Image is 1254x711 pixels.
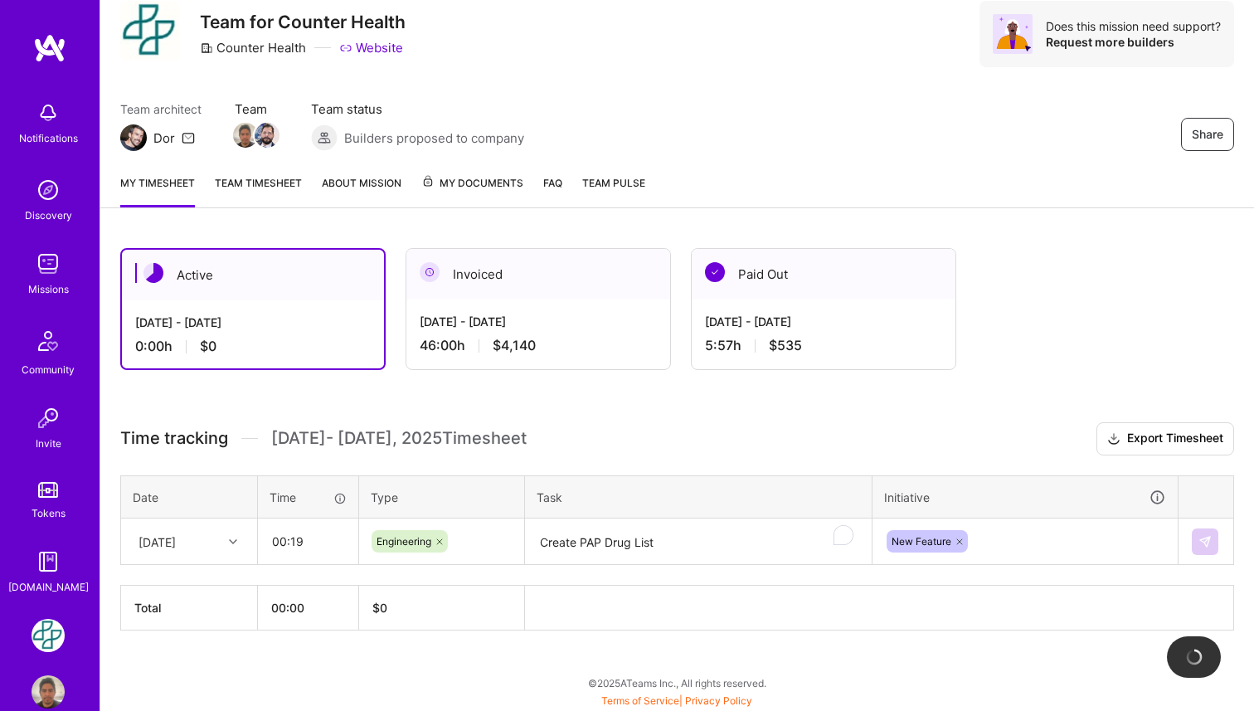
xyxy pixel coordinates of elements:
div: Time [270,489,347,506]
div: Counter Health [200,39,306,56]
img: guide book [32,545,65,578]
span: Builders proposed to company [344,129,524,147]
div: Community [22,361,75,378]
span: Team [235,100,278,118]
img: Counter Health: Team for Counter Health [32,619,65,652]
span: Team architect [120,100,202,118]
img: Company Logo [120,1,180,61]
img: Invite [32,402,65,435]
div: [DOMAIN_NAME] [8,578,89,596]
img: Community [28,321,68,361]
div: Does this mission need support? [1046,18,1221,34]
div: [DATE] - [DATE] [135,314,371,331]
span: My Documents [421,174,523,192]
span: $0 [200,338,216,355]
a: User Avatar [27,675,69,709]
th: Date [121,475,258,519]
img: Team Architect [120,124,147,151]
span: $535 [769,337,802,354]
a: Terms of Service [601,694,679,707]
img: Team Member Avatar [233,123,258,148]
div: Paid Out [692,249,955,299]
div: 46:00 h [420,337,657,354]
a: Team timesheet [215,174,302,207]
div: Invoiced [406,249,670,299]
div: 0:00 h [135,338,371,355]
button: Export Timesheet [1096,422,1234,455]
th: 00:00 [258,586,359,631]
i: icon CompanyGray [200,41,213,55]
div: 5:57 h [705,337,942,354]
a: Privacy Policy [685,694,752,707]
div: Tokens [32,504,66,522]
span: Team Pulse [582,177,645,189]
span: $ 0 [372,601,387,615]
img: Team Member Avatar [255,123,279,148]
div: Initiative [884,488,1166,507]
th: Type [359,475,525,519]
img: logo [33,33,66,63]
i: icon Chevron [229,538,237,546]
span: Share [1192,126,1223,143]
img: tokens [38,482,58,498]
th: Total [121,586,258,631]
img: Submit [1198,535,1212,548]
a: My timesheet [120,174,195,207]
img: User Avatar [32,675,65,709]
th: Task [525,475,872,519]
div: © 2025 ATeams Inc., All rights reserved. [100,662,1254,704]
h3: Team for Counter Health [200,12,406,32]
div: Invite [36,435,61,452]
img: teamwork [32,247,65,280]
div: Discovery [25,207,72,224]
a: Team Pulse [582,174,645,207]
img: discovery [32,173,65,207]
a: About Mission [322,174,401,207]
a: Team Member Avatar [256,121,278,149]
span: New Feature [892,535,951,548]
span: Engineering [377,535,431,548]
i: icon Download [1107,431,1120,448]
img: Builders proposed to company [311,124,338,151]
div: [DATE] [139,533,176,550]
a: My Documents [421,174,523,207]
a: FAQ [543,174,562,207]
span: Team status [311,100,524,118]
a: Team Member Avatar [235,121,256,149]
img: Avatar [993,14,1033,54]
img: bell [32,96,65,129]
div: Active [122,250,384,300]
div: Dor [153,129,175,147]
span: [DATE] - [DATE] , 2025 Timesheet [271,428,527,449]
a: Website [339,39,403,56]
span: | [601,694,752,707]
a: Counter Health: Team for Counter Health [27,619,69,652]
div: Notifications [19,129,78,147]
img: loading [1184,646,1204,667]
div: [DATE] - [DATE] [420,313,657,330]
i: icon Mail [182,131,195,144]
button: Share [1181,118,1234,151]
textarea: To enrich screen reader interactions, please activate Accessibility in Grammarly extension settings [527,520,870,564]
span: $4,140 [493,337,536,354]
div: [DATE] - [DATE] [705,313,942,330]
img: Invoiced [420,262,440,282]
img: Active [143,263,163,283]
input: HH:MM [259,519,357,563]
div: Missions [28,280,69,298]
img: Paid Out [705,262,725,282]
div: null [1192,528,1220,555]
span: Time tracking [120,428,228,449]
div: Request more builders [1046,34,1221,50]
